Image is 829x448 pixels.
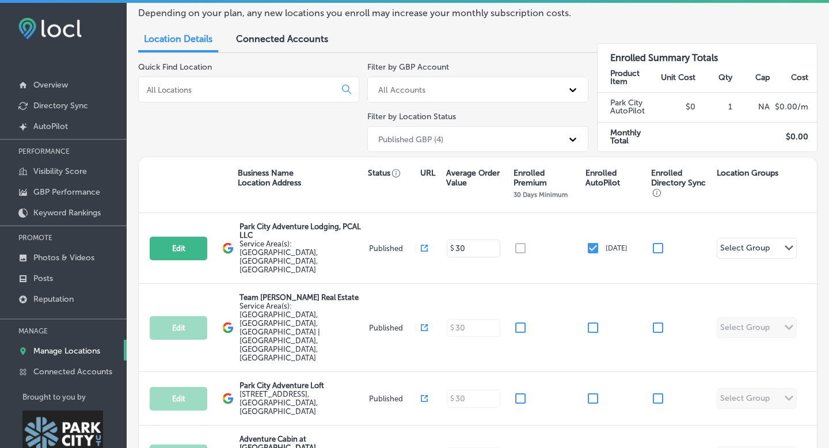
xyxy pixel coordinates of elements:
[33,367,112,377] p: Connected Accounts
[33,253,94,263] p: Photos & Videos
[610,69,640,86] strong: Product Item
[598,93,659,122] td: Park City AutoPilot
[33,187,100,197] p: GBP Performance
[222,393,234,404] img: logo
[770,63,817,93] th: Cost
[222,242,234,254] img: logo
[450,244,454,252] p: $
[651,168,711,198] p: Enrolled Directory Sync
[733,63,770,93] th: Cap
[138,62,212,72] label: Quick Find Location
[598,122,659,151] td: Monthly Total
[222,322,234,333] img: logo
[239,293,366,302] p: Team [PERSON_NAME] Real Estate
[369,324,421,332] p: Published
[18,18,82,39] img: fda3e92497d09a02dc62c9cd864e3231.png
[598,44,817,63] h3: Enrolled Summary Totals
[150,316,207,340] button: Edit
[22,393,127,401] p: Brought to you by
[33,166,87,176] p: Visibility Score
[378,134,443,144] div: Published GBP (4)
[367,112,456,122] label: Filter by Location Status
[144,33,212,44] span: Location Details
[378,85,425,94] div: All Accounts
[150,387,207,411] button: Edit
[717,168,778,178] p: Location Groups
[514,191,568,199] p: 30 Days Minimum
[659,63,696,93] th: Unit Cost
[150,237,207,260] button: Edit
[33,208,101,218] p: Keyword Rankings
[236,33,328,44] span: Connected Accounts
[239,240,318,274] span: Park City, UT, USA
[696,63,733,93] th: Qty
[770,122,817,151] td: $ 0.00
[585,168,645,188] p: Enrolled AutoPilot
[138,7,580,18] p: Depending on your plan, any new locations you enroll may increase your monthly subscription costs.
[239,390,366,416] label: [STREET_ADDRESS] , [GEOGRAPHIC_DATA], [GEOGRAPHIC_DATA]
[696,93,733,122] td: 1
[720,243,770,256] div: Select Group
[420,168,435,178] p: URL
[606,244,628,252] p: [DATE]
[33,101,88,111] p: Directory Sync
[238,168,301,188] p: Business Name Location Address
[770,93,817,122] td: $ 0.00 /m
[369,244,421,253] p: Published
[33,346,100,356] p: Manage Locations
[514,168,580,188] p: Enrolled Premium
[33,80,68,90] p: Overview
[367,62,449,72] label: Filter by GBP Account
[239,222,366,240] p: Park City Adventure Lodging, PCAL LLC
[659,93,696,122] td: $0
[239,381,366,390] p: Park City Adventure Loft
[33,274,53,283] p: Posts
[446,168,507,188] p: Average Order Value
[368,168,420,178] p: Status
[369,394,421,403] p: Published
[146,85,333,95] input: All Locations
[33,294,74,304] p: Reputation
[239,302,320,362] span: Park City, UT, USA | Salt Lake City, UT, USA
[33,122,68,131] p: AutoPilot
[733,93,770,122] td: NA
